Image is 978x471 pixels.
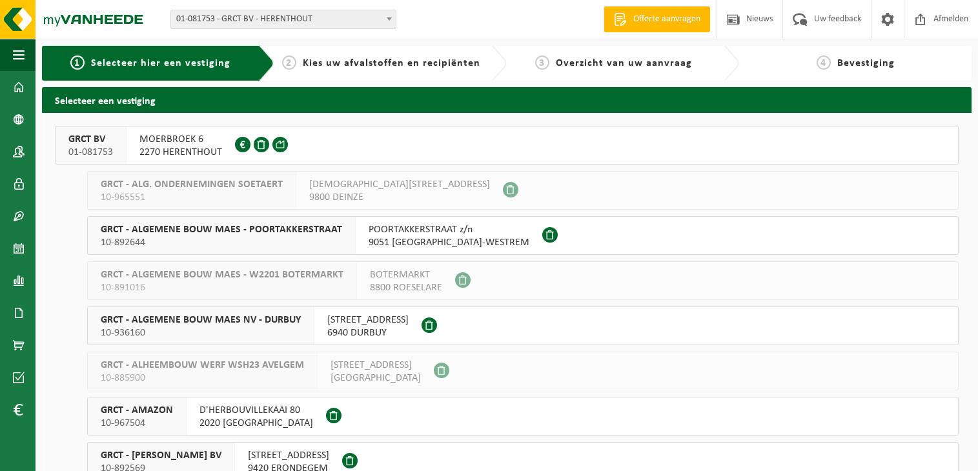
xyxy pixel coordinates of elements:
[817,55,831,70] span: 4
[87,397,959,436] button: GRCT - AMAZON 10-967504 D'HERBOUVILLEKAAI 802020 [GEOGRAPHIC_DATA]
[101,359,304,372] span: GRCT - ALHEEMBOUW WERF WSH23 AVELGEM
[370,268,442,281] span: BOTERMARKT
[55,126,959,165] button: GRCT BV 01-081753 MOERBROEK 62270 HERENTHOUT
[309,178,490,191] span: [DEMOGRAPHIC_DATA][STREET_ADDRESS]
[171,10,396,28] span: 01-081753 - GRCT BV - HERENTHOUT
[331,372,421,385] span: [GEOGRAPHIC_DATA]
[327,326,409,339] span: 6940 DURBUY
[248,449,329,462] span: [STREET_ADDRESS]
[101,268,343,281] span: GRCT - ALGEMENE BOUW MAES - W2201 BOTERMARKT
[101,417,173,430] span: 10-967504
[837,58,895,68] span: Bevestiging
[68,146,113,159] span: 01-081753
[101,404,173,417] span: GRCT - AMAZON
[139,146,222,159] span: 2270 HERENTHOUT
[199,417,313,430] span: 2020 [GEOGRAPHIC_DATA]
[42,87,972,112] h2: Selecteer een vestiging
[101,314,301,326] span: GRCT - ALGEMENE BOUW MAES NV - DURBUY
[370,281,442,294] span: 8800 ROESELARE
[101,449,221,462] span: GRCT - [PERSON_NAME] BV
[87,306,959,345] button: GRCT - ALGEMENE BOUW MAES NV - DURBUY 10-936160 [STREET_ADDRESS]6940 DURBUY
[556,58,692,68] span: Overzicht van uw aanvraag
[630,13,704,26] span: Offerte aanvragen
[309,191,490,204] span: 9800 DEINZE
[303,58,480,68] span: Kies uw afvalstoffen en recipiënten
[604,6,710,32] a: Offerte aanvragen
[327,314,409,326] span: [STREET_ADDRESS]
[331,359,421,372] span: [STREET_ADDRESS]
[70,55,85,70] span: 1
[139,133,222,146] span: MOERBROEK 6
[282,55,296,70] span: 2
[535,55,549,70] span: 3
[101,223,342,236] span: GRCT - ALGEMENE BOUW MAES - POORTAKKERSTRAAT
[101,178,283,191] span: GRCT - ALG. ONDERNEMINGEN SOETAERT
[369,223,529,236] span: POORTAKKERSTRAAT z/n
[101,372,304,385] span: 10-885900
[170,10,396,29] span: 01-081753 - GRCT BV - HERENTHOUT
[101,326,301,339] span: 10-936160
[87,216,959,255] button: GRCT - ALGEMENE BOUW MAES - POORTAKKERSTRAAT 10-892644 POORTAKKERSTRAAT z/n9051 [GEOGRAPHIC_DATA]...
[101,191,283,204] span: 10-965551
[101,236,342,249] span: 10-892644
[369,236,529,249] span: 9051 [GEOGRAPHIC_DATA]-WESTREM
[91,58,230,68] span: Selecteer hier een vestiging
[101,281,343,294] span: 10-891016
[68,133,113,146] span: GRCT BV
[199,404,313,417] span: D'HERBOUVILLEKAAI 80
